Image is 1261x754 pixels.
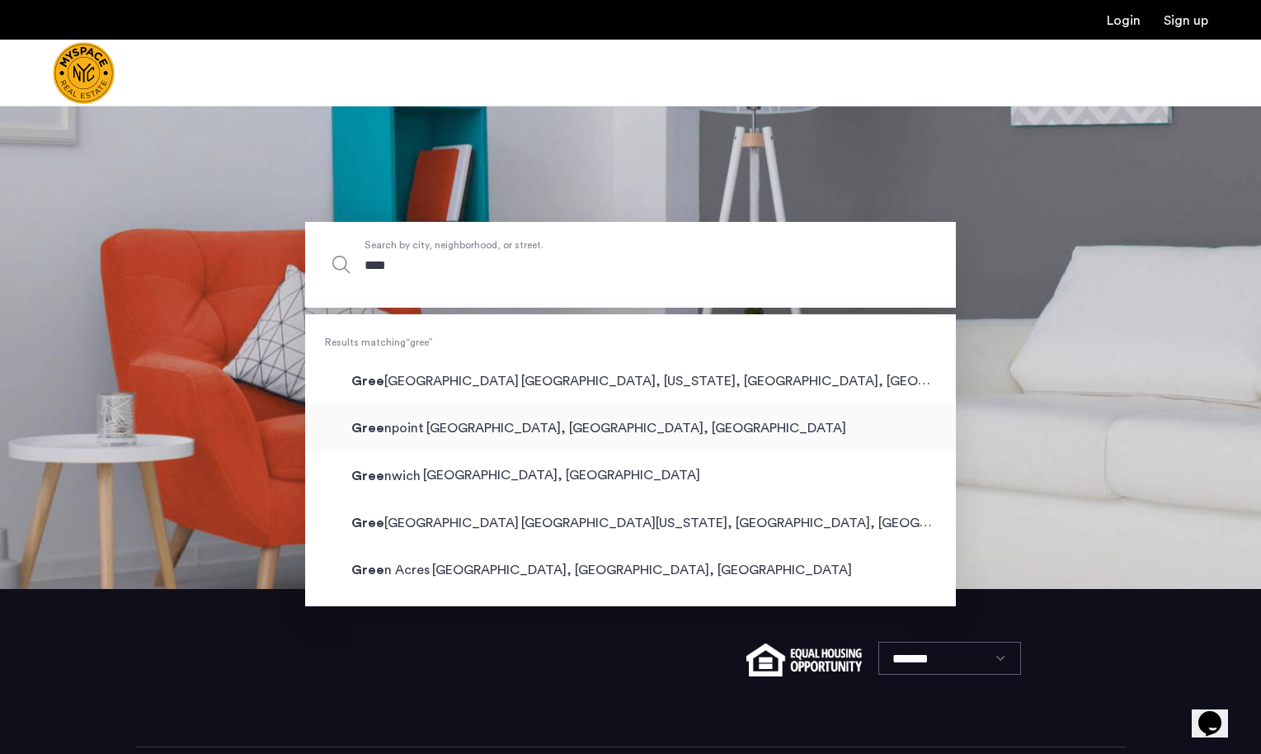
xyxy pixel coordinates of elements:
[423,469,700,483] span: [GEOGRAPHIC_DATA], [GEOGRAPHIC_DATA]
[406,337,433,347] q: gree
[351,516,521,530] span: [GEOGRAPHIC_DATA]
[432,563,852,577] span: [GEOGRAPHIC_DATA], [GEOGRAPHIC_DATA], [GEOGRAPHIC_DATA]
[521,374,1021,388] span: [GEOGRAPHIC_DATA], [US_STATE], [GEOGRAPHIC_DATA], [GEOGRAPHIC_DATA]
[53,42,115,104] img: logo
[351,469,384,483] span: Gree
[351,422,426,435] span: npoint
[878,642,1021,675] select: Language select
[351,375,521,388] span: [GEOGRAPHIC_DATA]
[351,469,423,483] span: nwich
[1107,14,1141,27] a: Login
[1164,14,1208,27] a: Registration
[426,422,846,435] span: [GEOGRAPHIC_DATA], [GEOGRAPHIC_DATA], [GEOGRAPHIC_DATA]
[305,334,956,351] span: Results matching
[351,422,384,435] span: Gree
[746,643,861,676] img: equal-housing.png
[351,375,384,388] span: Gree
[351,516,384,530] span: Gree
[351,563,432,577] span: n Acres
[351,563,384,577] span: Gree
[305,222,956,308] input: Apartment Search
[53,42,115,104] a: Cazamio Logo
[521,516,1013,530] span: [GEOGRAPHIC_DATA][US_STATE], [GEOGRAPHIC_DATA], [GEOGRAPHIC_DATA]
[365,237,820,253] span: Search by city, neighborhood, or street.
[1192,688,1245,738] iframe: chat widget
